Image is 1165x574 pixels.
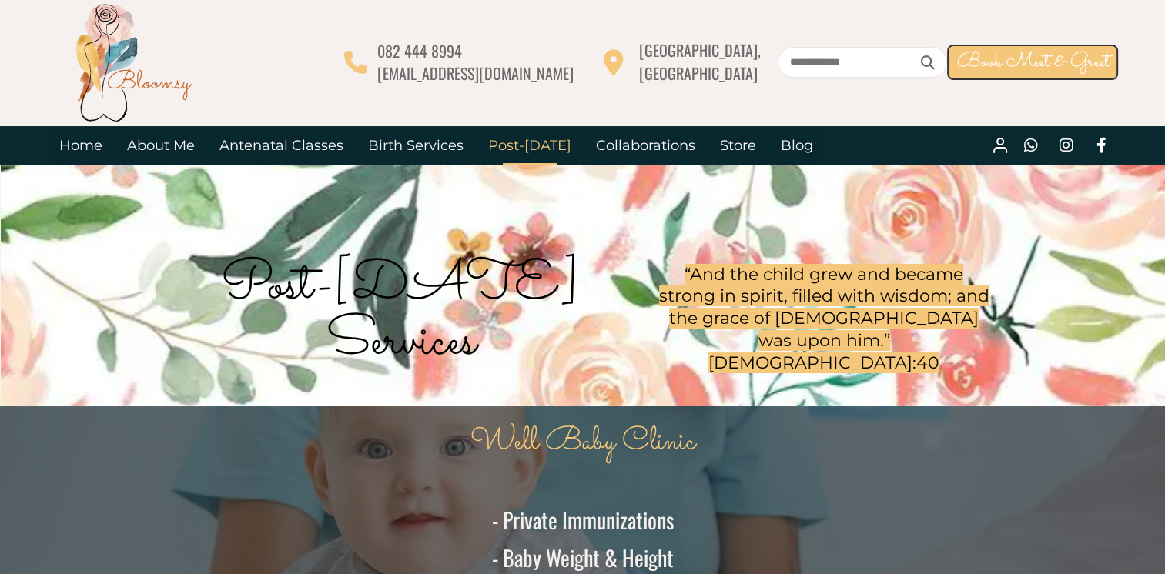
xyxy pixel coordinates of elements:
a: About Me [115,126,207,165]
span: Post-[DATE] Services [221,246,580,382]
span: [DEMOGRAPHIC_DATA]:40 [708,352,939,373]
span: [EMAIL_ADDRESS][DOMAIN_NAME] [377,62,573,85]
a: Home [47,126,115,165]
a: Post-[DATE] [476,126,584,165]
a: Antenatal Classes [207,126,356,165]
span: - Baby Weight & Height [492,542,674,573]
a: Collaborations [584,126,708,165]
span: Book Meet & Greet [956,47,1109,77]
span: “And the child grew and became strong in spirit, filled with wisdom; and the grace of [DEMOGRAPHI... [659,264,989,351]
span: [GEOGRAPHIC_DATA], [638,38,760,62]
a: Birth Services [356,126,476,165]
span: 082 444 8994 [377,39,461,62]
a: Book Meet & Greet [947,45,1118,80]
span: - Private Immunizations [492,504,674,536]
a: Store [708,126,768,165]
a: Blog [768,126,825,165]
span: [GEOGRAPHIC_DATA] [638,62,757,85]
img: Bloomsy [72,1,195,124]
span: Well Baby Clinic [470,419,695,466]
